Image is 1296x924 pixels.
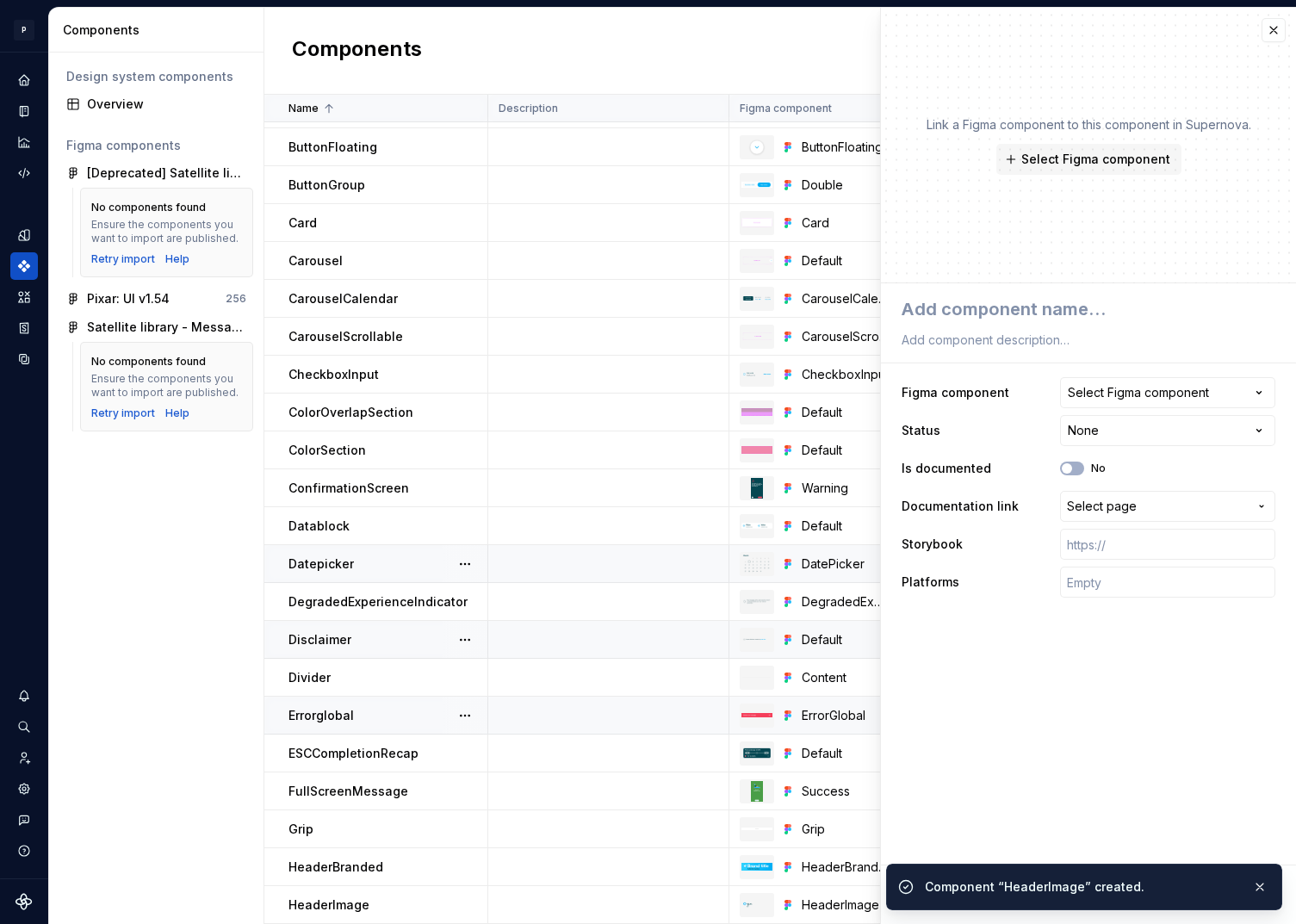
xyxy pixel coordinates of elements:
div: CheckboxInput [802,366,890,383]
button: Select Figma component [1060,377,1275,408]
p: Description [499,102,558,115]
button: Search ⌘K [10,713,38,741]
div: ButtonFloating [802,139,890,156]
p: HeaderImage [288,896,369,914]
img: DatePicker [741,554,772,574]
img: CarouselScrollable [741,332,772,341]
div: HeaderBranded [802,859,890,876]
a: Overview [59,90,253,118]
p: ButtonGroup [288,177,365,194]
p: ConfirmationScreen [288,480,409,497]
div: Default [802,252,890,270]
img: Warning [751,478,763,499]
p: CheckboxInput [288,366,379,383]
img: ButtonFloating [743,137,771,158]
div: Default [802,745,890,762]
button: Contact support [10,806,38,834]
div: Satellite library - Messaging [87,319,246,336]
div: Default [802,442,890,459]
a: Assets [10,283,38,311]
div: Ensure the components you want to import are published. [91,218,242,245]
button: P [3,11,45,48]
div: DegradedExperienceIndicator [802,593,890,611]
a: Help [165,406,189,420]
a: Storybook stories [10,314,38,342]
div: HeaderImage [802,896,890,914]
div: Retry import [91,406,155,420]
div: [Deprecated] Satellite library: Subscription v1.0 [87,164,246,182]
div: Default [802,404,890,421]
p: Card [288,214,317,232]
p: Grip [288,821,313,838]
img: DegradedExperienceIndicator [741,598,772,604]
div: 256 [226,292,246,306]
img: Default [741,523,772,528]
p: Link a Figma component to this component in Supernova. [927,116,1251,133]
a: [Deprecated] Satellite library: Subscription v1.0 [59,159,253,187]
span: Select Figma component [1021,151,1170,168]
img: Double [741,182,772,187]
label: Figma component [902,384,1009,401]
label: Platforms [902,574,959,591]
div: Retry import [91,252,155,266]
div: P [14,20,34,40]
a: Invite team [10,744,38,772]
input: Empty [1060,567,1275,598]
div: Component “HeaderImage” created. [925,878,1238,896]
div: Ensure the components you want to import are published. [91,372,242,400]
img: HeaderBranded [741,863,772,871]
div: Home [10,66,38,94]
div: CarouselScrollable [802,328,890,345]
img: Default [741,446,772,455]
button: Notifications [10,682,38,710]
svg: Supernova Logo [16,893,33,910]
div: Card [802,214,890,232]
div: Select Figma component [1068,384,1209,401]
a: Pixar: UI v1.54256 [59,285,253,313]
label: Documentation link [902,498,1019,515]
img: Content [741,677,772,679]
div: CarouselCalendar [802,290,890,307]
img: Default [741,408,772,417]
p: Errorglobal [288,707,354,724]
div: Default [802,631,890,648]
a: Design tokens [10,221,38,249]
a: Components [10,252,38,280]
p: ESCCompletionRecap [288,745,419,762]
a: Settings [10,775,38,803]
a: Documentation [10,97,38,125]
div: Design system components [66,68,246,85]
img: Success [751,781,763,802]
button: Select Figma component [996,144,1181,175]
input: https:// [1060,529,1275,560]
div: Content [802,669,890,686]
a: Help [165,252,189,266]
label: Storybook [902,536,963,553]
label: No [1091,462,1106,475]
p: Disclaimer [288,631,351,648]
p: ColorSection [288,442,366,459]
div: Default [802,518,890,535]
img: CheckboxInput [741,371,772,377]
a: Code automation [10,159,38,187]
div: Grip [802,821,890,838]
p: Figma component [740,102,832,115]
label: Status [902,422,940,439]
img: ErrorGlobal [741,713,772,717]
p: Divider [288,669,331,686]
img: HeaderImage [741,902,772,908]
div: DatePicker [802,555,890,573]
div: No components found [91,355,206,369]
